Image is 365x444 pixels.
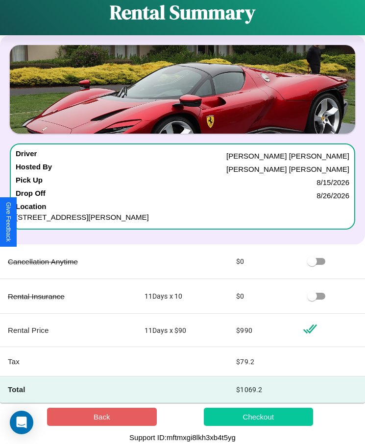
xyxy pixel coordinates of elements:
td: $ 79.2 [228,347,294,376]
h4: Location [16,202,349,210]
p: 8 / 15 / 2026 [316,176,349,189]
h4: Pick Up [16,176,43,189]
p: Rental Insurance [8,290,129,303]
h4: Drop Off [16,189,46,202]
td: $ 0 [228,244,294,279]
p: 8 / 26 / 2026 [316,189,349,202]
button: Checkout [204,408,314,426]
h4: Hosted By [16,163,52,176]
p: [PERSON_NAME] [PERSON_NAME] [226,149,349,163]
h4: Total [8,384,129,395]
p: Tax [8,355,129,368]
p: [PERSON_NAME] [PERSON_NAME] [226,163,349,176]
p: Cancellation Anytime [8,255,129,268]
td: $ 990 [228,314,294,347]
td: 11 Days x $ 90 [137,314,229,347]
td: 11 Days x 10 [137,279,229,314]
td: $ 0 [228,279,294,314]
div: Open Intercom Messenger [10,411,33,434]
div: Give Feedback [5,202,12,242]
p: Rental Price [8,324,129,337]
td: $ 1069.2 [228,376,294,403]
button: Back [47,408,157,426]
p: Support ID: mftmxgi8lkh3xb4t5yg [129,431,236,444]
p: [STREET_ADDRESS][PERSON_NAME] [16,210,349,224]
h4: Driver [16,149,37,163]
